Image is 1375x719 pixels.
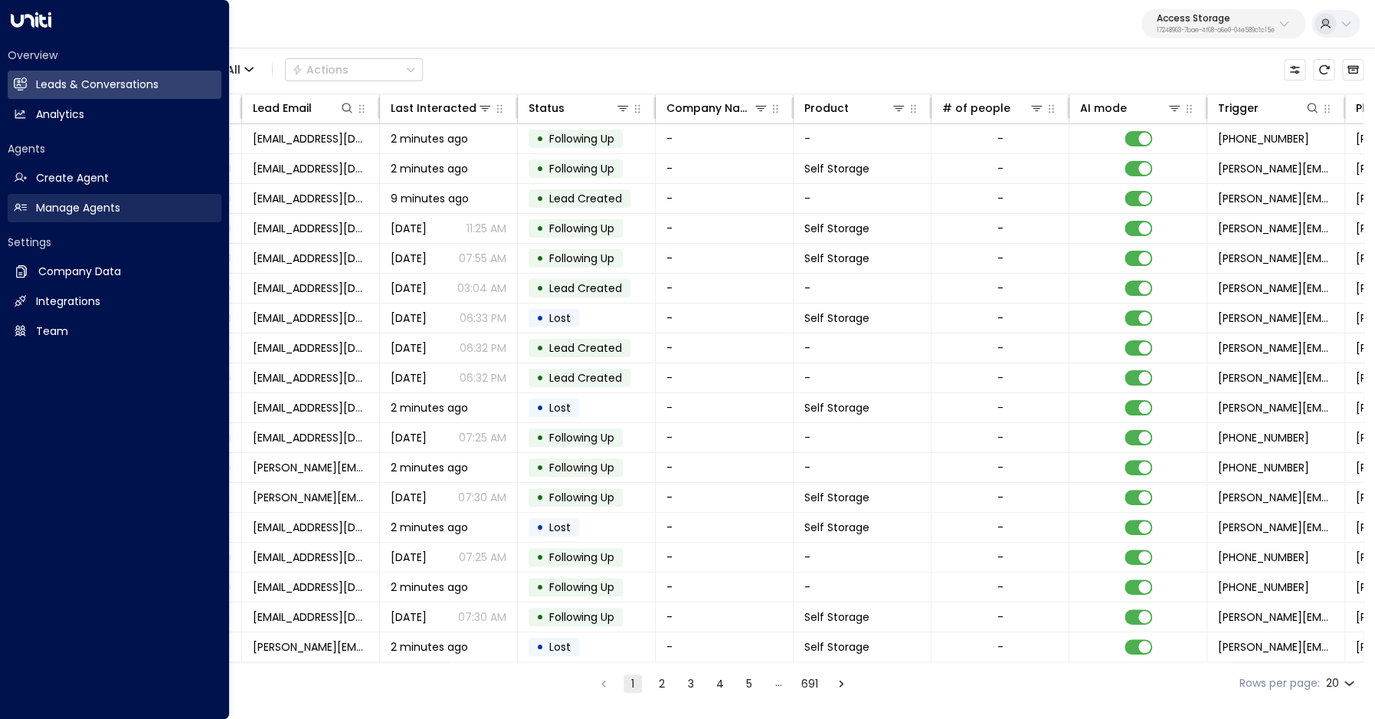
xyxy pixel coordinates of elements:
span: Following Up [549,490,614,505]
div: • [536,305,544,331]
span: laura.chambers@accessstorage.com [1218,161,1334,176]
div: - [997,251,1003,266]
td: - [656,154,794,183]
span: Lead Created [549,340,622,356]
div: Company Name [666,99,753,117]
div: - [997,161,1003,176]
div: # of people [942,99,1044,117]
div: Button group with a nested menu [285,58,423,81]
span: jadekrwhyte@gmail.com [253,400,368,415]
p: 03:04 AM [457,281,506,296]
div: • [536,574,544,600]
span: Self Storage [804,639,869,655]
label: Rows per page: [1239,675,1320,691]
td: - [794,333,931,363]
span: laura.chambers@accessstorage.com [1218,221,1334,236]
p: 06:33 PM [460,310,506,326]
span: laura.chambers@accessstorage.com [1218,609,1334,625]
span: lello8521@gmail.com [253,340,368,356]
button: Go to page 2 [653,675,671,693]
span: +447426928393 [1218,131,1309,146]
div: - [997,430,1003,445]
div: - [997,310,1003,326]
button: Archived Leads [1342,59,1364,80]
button: Access Storage17248963-7bae-4f68-a6e0-04e589c1c15e [1141,9,1305,38]
div: • [536,634,544,660]
span: Jul 09, 2025 [391,310,427,326]
h2: Integrations [36,294,100,310]
span: laura.chambers@accessstorage.com [1218,191,1334,206]
span: midhat.ashrafali@yahoo.com [253,579,368,595]
div: Lead Email [253,99,312,117]
div: AI mode [1080,99,1127,117]
span: lello8521@gmail.com [253,161,368,176]
span: lello8521@gmail.com [253,221,368,236]
span: Following Up [549,161,614,176]
div: Product [804,99,849,117]
div: … [769,675,787,693]
span: 2 minutes ago [391,400,468,415]
span: Lost [549,639,571,655]
td: - [656,632,794,662]
span: Sep 09, 2025 [391,490,427,505]
span: laura.chambers@accessstorage.com [1218,520,1334,535]
td: - [794,423,931,452]
td: - [656,304,794,333]
span: midhat.ashrafali@yahoo.com [253,609,368,625]
button: Go to page 3 [682,675,700,693]
span: 9 minutes ago [391,191,469,206]
span: 2 minutes ago [391,639,468,655]
div: • [536,544,544,570]
span: arthur.baltay@gmail.com [253,639,368,655]
div: - [997,550,1003,565]
h2: Analytics [36,107,84,123]
div: • [536,185,544,212]
span: Yesterday [391,221,427,236]
span: Refresh [1313,59,1334,80]
span: andrewbird1992@gmail.com [253,520,368,535]
span: Self Storage [804,520,869,535]
span: laura.chambers@accessstorage.com [1218,281,1334,296]
div: - [997,281,1003,296]
td: - [656,244,794,273]
div: • [536,604,544,630]
div: Company Name [666,99,768,117]
span: Lead Created [549,281,622,296]
div: • [536,395,544,421]
span: Lead Created [549,191,622,206]
div: Trigger [1218,99,1320,117]
span: laura.chambers@accessstorage.com [1218,251,1334,266]
div: - [997,400,1003,415]
h2: Settings [8,235,221,250]
p: 07:55 AM [459,251,506,266]
div: 20 [1326,672,1357,694]
td: - [794,184,931,213]
p: 07:25 AM [459,430,506,445]
span: Yesterday [391,550,427,565]
td: - [656,543,794,572]
div: • [536,215,544,241]
span: lello8521@gmail.com [253,370,368,386]
td: - [656,483,794,512]
a: Team [8,317,221,346]
button: Go to page 5 [740,675,758,693]
p: 06:32 PM [460,370,506,386]
span: lello8521@gmail.com [253,281,368,296]
span: Jul 09, 2025 [391,370,427,386]
div: - [997,490,1003,505]
nav: pagination navigation [594,674,851,693]
span: Lost [549,520,571,535]
button: Customize [1284,59,1305,80]
span: lello8521@gmail.com [253,191,368,206]
p: 07:25 AM [459,550,506,565]
div: # of people [942,99,1010,117]
span: +447969974335 [1218,430,1309,445]
div: - [997,520,1003,535]
span: adil.mehmood1@outlook.com [253,460,368,475]
span: Following Up [549,221,614,236]
span: laura.chambers@accessstorage.com [1218,490,1334,505]
p: 11:25 AM [467,221,506,236]
td: - [656,333,794,363]
span: lello8521@gmail.com [253,310,368,326]
h2: Create Agent [36,170,109,186]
